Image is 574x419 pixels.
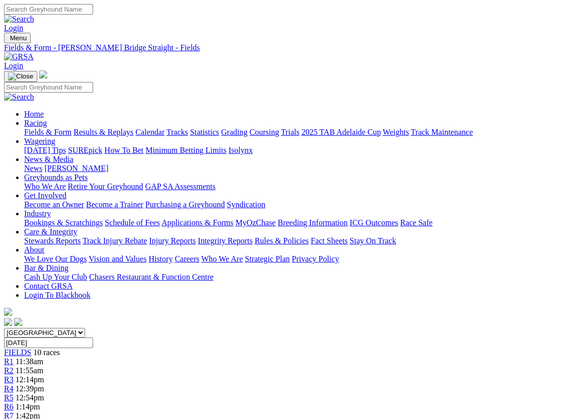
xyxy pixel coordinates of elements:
[24,227,77,236] a: Care & Integrity
[4,375,14,384] a: R3
[39,70,47,78] img: logo-grsa-white.png
[255,236,309,245] a: Rules & Policies
[24,128,570,137] div: Racing
[24,264,68,272] a: Bar & Dining
[281,128,299,136] a: Trials
[4,33,31,43] button: Toggle navigation
[4,384,14,393] a: R4
[24,164,570,173] div: News & Media
[4,338,93,348] input: Select date
[227,200,265,209] a: Syndication
[16,375,44,384] span: 12:14pm
[4,4,93,15] input: Search
[4,43,570,52] a: Fields & Form - [PERSON_NAME] Bridge Straight - Fields
[24,291,91,299] a: Login To Blackbook
[16,366,43,375] span: 11:55am
[4,24,23,32] a: Login
[4,308,12,316] img: logo-grsa-white.png
[44,164,108,173] a: [PERSON_NAME]
[4,318,12,326] img: facebook.svg
[411,128,473,136] a: Track Maintenance
[33,348,60,357] span: 10 races
[135,128,165,136] a: Calendar
[24,218,103,227] a: Bookings & Scratchings
[4,82,93,93] input: Search
[400,218,432,227] a: Race Safe
[311,236,348,245] a: Fact Sheets
[190,128,219,136] a: Statistics
[16,402,40,411] span: 1:14pm
[83,236,147,245] a: Track Injury Rebate
[16,393,44,402] span: 12:54pm
[24,245,44,254] a: About
[24,209,51,218] a: Industry
[24,273,570,282] div: Bar & Dining
[105,218,159,227] a: Schedule of Fees
[86,200,143,209] a: Become a Trainer
[383,128,409,136] a: Weights
[235,218,276,227] a: MyOzChase
[8,72,33,80] img: Close
[24,155,73,163] a: News & Media
[175,255,199,263] a: Careers
[4,402,14,411] a: R6
[145,146,226,154] a: Minimum Betting Limits
[24,173,88,182] a: Greyhounds as Pets
[4,52,34,61] img: GRSA
[292,255,339,263] a: Privacy Policy
[68,146,102,154] a: SUREpick
[4,348,31,357] a: FIELDS
[24,273,87,281] a: Cash Up Your Club
[250,128,279,136] a: Coursing
[221,128,248,136] a: Grading
[14,318,22,326] img: twitter.svg
[24,282,72,290] a: Contact GRSA
[4,366,14,375] a: R2
[301,128,381,136] a: 2025 TAB Adelaide Cup
[245,255,290,263] a: Strategic Plan
[16,357,43,366] span: 11:38am
[105,146,144,154] a: How To Bet
[167,128,188,136] a: Tracks
[24,191,66,200] a: Get Involved
[350,236,396,245] a: Stay On Track
[161,218,233,227] a: Applications & Forms
[228,146,253,154] a: Isolynx
[89,255,146,263] a: Vision and Values
[24,119,47,127] a: Racing
[24,182,66,191] a: Who We Are
[24,218,570,227] div: Industry
[24,236,570,245] div: Care & Integrity
[24,200,84,209] a: Become an Owner
[24,200,570,209] div: Get Involved
[145,182,216,191] a: GAP SA Assessments
[145,200,225,209] a: Purchasing a Greyhound
[201,255,243,263] a: Who We Are
[4,71,37,82] button: Toggle navigation
[4,357,14,366] a: R1
[4,61,23,70] a: Login
[10,34,27,42] span: Menu
[24,164,42,173] a: News
[149,236,196,245] a: Injury Reports
[198,236,253,245] a: Integrity Reports
[24,110,44,118] a: Home
[16,384,44,393] span: 12:39pm
[4,393,14,402] a: R5
[24,137,55,145] a: Wagering
[24,255,570,264] div: About
[89,273,213,281] a: Chasers Restaurant & Function Centre
[4,93,34,102] img: Search
[24,146,570,155] div: Wagering
[24,128,71,136] a: Fields & Form
[278,218,348,227] a: Breeding Information
[73,128,133,136] a: Results & Replays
